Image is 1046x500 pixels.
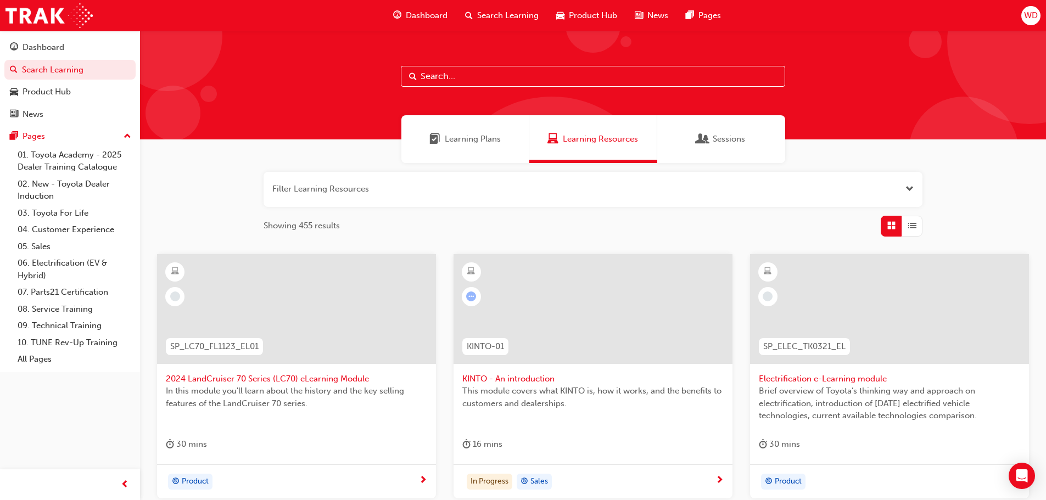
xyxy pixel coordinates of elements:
[677,4,730,27] a: pages-iconPages
[465,9,473,23] span: search-icon
[626,4,677,27] a: news-iconNews
[406,9,448,22] span: Dashboard
[4,126,136,147] button: Pages
[454,254,732,499] a: KINTO-01KINTO - An introductionThis module covers what KINTO is, how it works, and the benefits t...
[759,373,1020,385] span: Electrification e-Learning module
[686,9,694,23] span: pages-icon
[763,340,846,353] span: SP_ELEC_TK0321_EL
[763,291,773,301] span: learningRecordVerb_NONE-icon
[530,475,548,488] span: Sales
[10,43,18,53] span: guage-icon
[10,65,18,75] span: search-icon
[1009,463,1035,489] div: Open Intercom Messenger
[182,475,209,488] span: Product
[462,437,471,451] span: duration-icon
[547,4,626,27] a: car-iconProduct Hub
[172,475,180,489] span: target-icon
[166,437,174,451] span: duration-icon
[23,108,43,121] div: News
[1021,6,1041,25] button: WD
[10,110,18,120] span: news-icon
[401,66,785,87] input: Search...
[13,176,136,205] a: 02. New - Toyota Dealer Induction
[264,220,340,232] span: Showing 455 results
[13,255,136,284] a: 06. Electrification (EV & Hybrid)
[166,385,427,409] span: In this module you'll learn about the history and the key selling features of the LandCruiser 70 ...
[13,301,136,318] a: 08. Service Training
[1024,9,1038,22] span: WD
[547,133,558,145] span: Learning Resources
[13,221,136,238] a: 04. Customer Experience
[759,385,1020,422] span: Brief overview of Toyota’s thinking way and approach on electrification, introduction of [DATE] e...
[393,9,401,23] span: guage-icon
[467,265,475,279] span: learningResourceType_ELEARNING-icon
[466,291,476,301] span: learningRecordVerb_ATTEMPT-icon
[462,437,502,451] div: 16 mins
[171,265,179,279] span: learningResourceType_ELEARNING-icon
[563,133,638,145] span: Learning Resources
[23,130,45,143] div: Pages
[170,291,180,301] span: learningRecordVerb_NONE-icon
[401,115,529,163] a: Learning PlansLearning Plans
[713,133,745,145] span: Sessions
[750,254,1029,499] a: SP_ELEC_TK0321_ELElectrification e-Learning moduleBrief overview of Toyota’s thinking way and app...
[477,9,539,22] span: Search Learning
[456,4,547,27] a: search-iconSearch Learning
[556,9,564,23] span: car-icon
[429,133,440,145] span: Learning Plans
[166,373,427,385] span: 2024 LandCruiser 70 Series (LC70) eLearning Module
[462,385,724,409] span: This module covers what KINTO is, how it works, and the benefits to customers and dealerships.
[4,35,136,126] button: DashboardSearch LearningProduct HubNews
[23,86,71,98] div: Product Hub
[462,373,724,385] span: KINTO - An introduction
[467,474,512,490] div: In Progress
[647,9,668,22] span: News
[10,87,18,97] span: car-icon
[13,351,136,368] a: All Pages
[445,133,501,145] span: Learning Plans
[521,475,528,489] span: target-icon
[635,9,643,23] span: news-icon
[10,132,18,142] span: pages-icon
[13,317,136,334] a: 09. Technical Training
[4,37,136,58] a: Dashboard
[759,437,767,451] span: duration-icon
[759,437,800,451] div: 30 mins
[764,265,771,279] span: learningResourceType_ELEARNING-icon
[887,220,896,232] span: Grid
[124,130,131,144] span: up-icon
[4,60,136,80] a: Search Learning
[13,334,136,351] a: 10. TUNE Rev-Up Training
[905,183,914,195] button: Open the filter
[4,104,136,125] a: News
[5,3,93,28] img: Trak
[698,9,721,22] span: Pages
[409,70,417,83] span: Search
[657,115,785,163] a: SessionsSessions
[13,205,136,222] a: 03. Toyota For Life
[775,475,802,488] span: Product
[908,220,916,232] span: List
[4,82,136,102] a: Product Hub
[170,340,259,353] span: SP_LC70_FL1123_EL01
[569,9,617,22] span: Product Hub
[715,476,724,486] span: next-icon
[765,475,773,489] span: target-icon
[13,284,136,301] a: 07. Parts21 Certification
[157,254,436,499] a: SP_LC70_FL1123_EL012024 LandCruiser 70 Series (LC70) eLearning ModuleIn this module you'll learn ...
[121,478,129,492] span: prev-icon
[697,133,708,145] span: Sessions
[467,340,504,353] span: KINTO-01
[529,115,657,163] a: Learning ResourcesLearning Resources
[23,41,64,54] div: Dashboard
[166,437,207,451] div: 30 mins
[13,238,136,255] a: 05. Sales
[384,4,456,27] a: guage-iconDashboard
[419,476,427,486] span: next-icon
[13,147,136,176] a: 01. Toyota Academy - 2025 Dealer Training Catalogue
